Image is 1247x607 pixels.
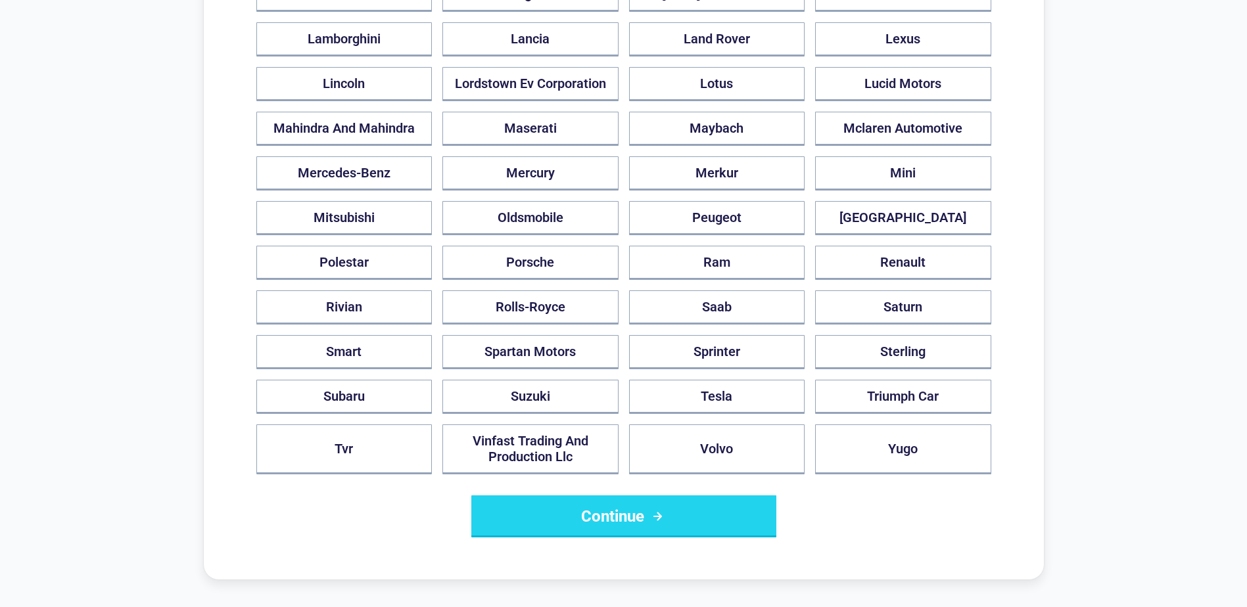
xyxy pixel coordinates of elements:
button: Merkur [629,156,805,191]
button: Saab [629,290,805,325]
button: Mahindra And Mahindra [256,112,433,146]
button: Rolls-Royce [442,290,619,325]
button: Lincoln [256,67,433,101]
button: Lucid Motors [815,67,991,101]
button: Triumph Car [815,380,991,414]
button: Lancia [442,22,619,56]
button: Land Rover [629,22,805,56]
button: Mclaren Automotive [815,112,991,146]
button: Porsche [442,246,619,280]
button: Saturn [815,290,991,325]
button: Tesla [629,380,805,414]
button: Suzuki [442,380,619,414]
button: Rivian [256,290,433,325]
button: Lamborghini [256,22,433,56]
button: Volvo [629,424,805,474]
button: Yugo [815,424,991,474]
button: Subaru [256,380,433,414]
button: Sterling [815,335,991,369]
button: Maybach [629,112,805,146]
button: Sprinter [629,335,805,369]
button: Spartan Motors [442,335,619,369]
button: Peugeot [629,201,805,235]
button: Polestar [256,246,433,280]
button: Tvr [256,424,433,474]
button: Mini [815,156,991,191]
button: Lordstown Ev Corporation [442,67,619,101]
button: Lotus [629,67,805,101]
button: [GEOGRAPHIC_DATA] [815,201,991,235]
button: Maserati [442,112,619,146]
button: Lexus [815,22,991,56]
button: Mercury [442,156,619,191]
button: Continue [471,495,776,537]
button: Mitsubishi [256,201,433,235]
button: Oldsmobile [442,201,619,235]
button: Mercedes-Benz [256,156,433,191]
button: Vinfast Trading And Production Llc [442,424,619,474]
button: Renault [815,246,991,280]
button: Ram [629,246,805,280]
button: Smart [256,335,433,369]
